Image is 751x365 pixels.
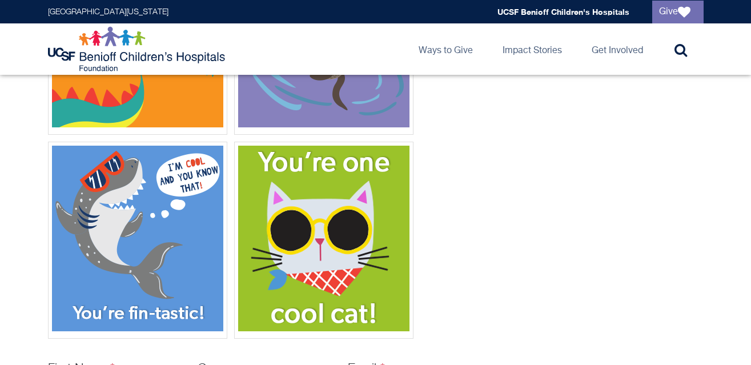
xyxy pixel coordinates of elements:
img: Logo for UCSF Benioff Children's Hospitals Foundation [48,26,228,72]
a: [GEOGRAPHIC_DATA][US_STATE] [48,8,168,16]
a: Give [652,1,704,23]
div: Shark [48,142,227,339]
a: Get Involved [583,23,652,75]
a: UCSF Benioff Children's Hospitals [497,7,629,17]
div: Cat [234,142,413,339]
a: Ways to Give [409,23,482,75]
a: Impact Stories [493,23,571,75]
img: Shark [52,146,223,331]
img: Cat [238,146,409,331]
